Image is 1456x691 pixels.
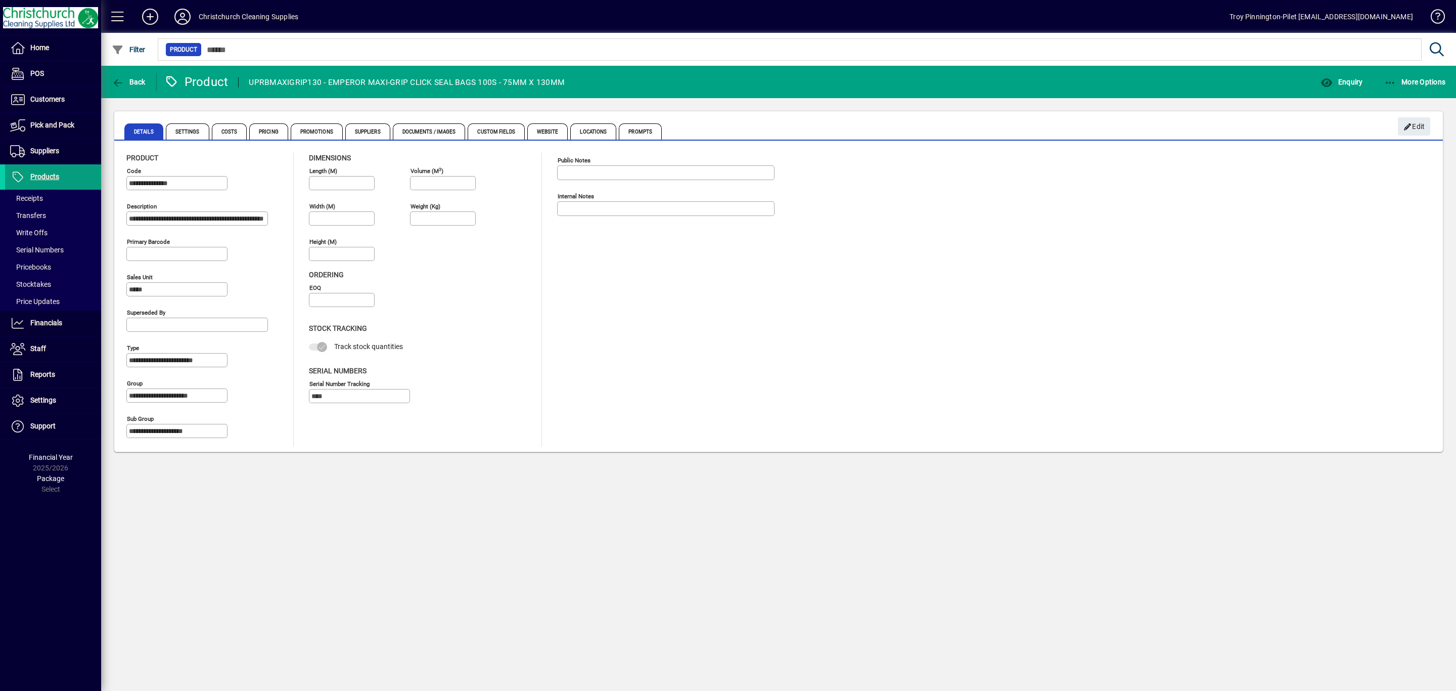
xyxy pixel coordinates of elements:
span: Reports [30,370,55,378]
span: Suppliers [345,123,390,140]
span: Support [30,422,56,430]
span: Pricebooks [10,263,51,271]
a: Write Offs [5,224,101,241]
span: Settings [166,123,209,140]
div: Troy Pinnington-Pilet [EMAIL_ADDRESS][DOMAIN_NAME] [1230,9,1413,25]
mat-label: Sub group [127,415,154,422]
a: Pick and Pack [5,113,101,138]
button: Back [109,73,148,91]
a: Financials [5,311,101,336]
button: Profile [166,8,199,26]
span: Serial Numbers [309,367,367,375]
a: Knowledge Base [1423,2,1443,35]
mat-label: Internal Notes [558,193,594,200]
app-page-header-button: Back [101,73,157,91]
mat-label: Width (m) [309,203,335,210]
span: More Options [1384,78,1446,86]
span: Settings [30,396,56,404]
span: Product [170,45,197,55]
span: Package [37,474,64,483]
a: Price Updates [5,293,101,310]
span: Promotions [291,123,343,140]
span: POS [30,69,44,77]
span: Prompts [619,123,662,140]
span: Edit [1403,118,1425,135]
mat-label: Description [127,203,157,210]
span: Home [30,44,49,52]
a: Serial Numbers [5,241,101,258]
a: Settings [5,388,101,413]
a: Suppliers [5,139,101,164]
a: POS [5,61,101,87]
span: Back [112,78,146,86]
span: Products [30,172,59,181]
mat-label: EOQ [309,284,321,291]
span: Price Updates [10,297,60,306]
span: Locations [570,123,616,140]
span: Documents / Images [393,123,466,140]
span: Receipts [10,194,43,202]
mat-label: Superseded by [127,309,165,316]
sup: 3 [439,166,441,171]
a: Staff [5,336,101,362]
span: Enquiry [1321,78,1362,86]
a: Stocktakes [5,276,101,293]
span: Suppliers [30,147,59,155]
button: More Options [1382,73,1448,91]
span: Stock Tracking [309,324,367,332]
span: Transfers [10,211,46,220]
mat-label: Volume (m ) [411,167,443,175]
span: Stocktakes [10,280,51,288]
span: Staff [30,344,46,353]
mat-label: Height (m) [309,238,337,245]
button: Add [134,8,166,26]
span: Dimensions [309,154,351,162]
div: Product [164,74,229,90]
mat-label: Weight (Kg) [411,203,440,210]
span: Track stock quantities [334,342,403,351]
a: Home [5,35,101,61]
a: Customers [5,87,101,112]
span: Filter [112,46,146,54]
span: Costs [212,123,247,140]
span: Custom Fields [468,123,524,140]
span: Product [126,154,158,162]
mat-label: Sales unit [127,274,153,281]
a: Transfers [5,207,101,224]
a: Support [5,414,101,439]
span: Pricing [249,123,288,140]
a: Reports [5,362,101,387]
a: Receipts [5,190,101,207]
span: Website [527,123,568,140]
span: Write Offs [10,229,48,237]
mat-label: Serial Number tracking [309,380,370,387]
span: Details [124,123,163,140]
mat-label: Length (m) [309,167,337,175]
button: Edit [1398,117,1430,136]
span: Serial Numbers [10,246,64,254]
span: Financial Year [29,453,73,461]
button: Enquiry [1318,73,1365,91]
a: Pricebooks [5,258,101,276]
mat-label: Public Notes [558,157,590,164]
div: Christchurch Cleaning Supplies [199,9,298,25]
span: Ordering [309,271,344,279]
mat-label: Group [127,380,143,387]
span: Customers [30,95,65,103]
mat-label: Type [127,344,139,352]
mat-label: Primary barcode [127,238,170,245]
div: UPRBMAXIGRIP130 - EMPEROR MAXI-GRIP CLICK SEAL BAGS 100S - 75MM X 130MM [249,74,565,91]
span: Pick and Pack [30,121,74,129]
span: Financials [30,319,62,327]
mat-label: Code [127,167,141,175]
button: Filter [109,40,148,59]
